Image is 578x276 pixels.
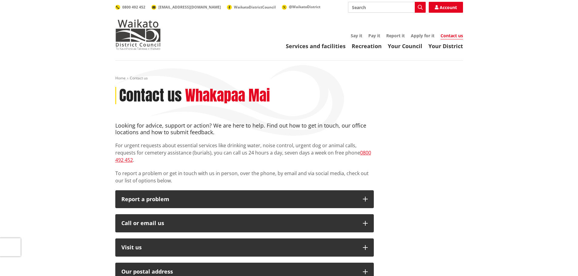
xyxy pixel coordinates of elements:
a: WaikatoDistrictCouncil [227,5,276,10]
a: 0800 492 452 [115,5,145,10]
button: Visit us [115,238,374,257]
a: 0800 492 452 [115,149,371,163]
a: Contact us [441,33,463,39]
p: Visit us [121,244,357,251]
a: Recreation [352,42,382,50]
input: Search input [348,2,426,13]
h4: Looking for advice, support or action? We are here to help. Find out how to get in touch, our off... [115,122,374,135]
button: Call or email us [115,214,374,232]
h2: Our postal address [121,269,357,275]
a: Report it [386,33,405,38]
h1: Contact us [119,87,182,105]
a: Your Council [388,42,422,50]
a: Account [429,2,463,13]
span: Contact us [130,75,148,81]
p: Report a problem [121,196,357,202]
a: Pay it [368,33,380,38]
div: Call or email us [121,220,357,226]
span: [EMAIL_ADDRESS][DOMAIN_NAME] [158,5,221,10]
a: Home [115,75,126,81]
a: [EMAIL_ADDRESS][DOMAIN_NAME] [151,5,221,10]
button: Report a problem [115,190,374,208]
span: @WaikatoDistrict [289,4,320,9]
p: For urgent requests about essential services like drinking water, noise control, urgent dog or an... [115,142,374,164]
a: Say it [351,33,362,38]
a: Apply for it [411,33,434,38]
img: Waikato District Council - Te Kaunihera aa Takiwaa o Waikato [115,19,161,50]
a: Your District [428,42,463,50]
p: To report a problem or get in touch with us in person, over the phone, by email and via social me... [115,170,374,184]
a: @WaikatoDistrict [282,4,320,9]
a: Services and facilities [286,42,346,50]
h2: Whakapaa Mai [185,87,270,105]
nav: breadcrumb [115,76,463,81]
span: 0800 492 452 [122,5,145,10]
span: WaikatoDistrictCouncil [234,5,276,10]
